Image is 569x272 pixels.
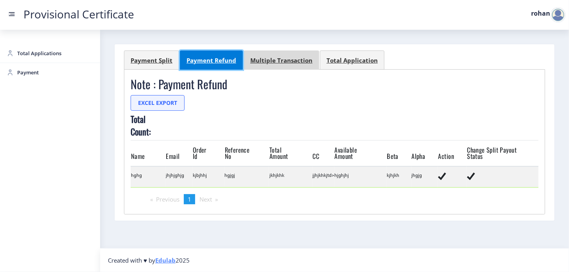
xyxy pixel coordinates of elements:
[166,166,192,187] td: jhjhjghjg
[131,56,172,64] div: Payment Split
[387,140,411,166] th: Beta
[131,113,151,138] b: Total Count:
[166,140,192,166] th: Email
[224,166,269,187] td: hgjgj
[155,256,176,264] a: Edulab
[334,140,387,166] th: Available Amount
[387,173,399,178] span: kjhjkh
[108,256,190,264] span: Created with ♥ by 2025
[192,166,224,187] td: kjbjhhj
[327,56,378,64] div: Total Application
[187,56,236,64] div: Payment Refund
[131,194,538,204] ul: Pagination
[192,140,224,166] th: Order Id
[131,166,166,187] td: hghg
[17,68,94,77] span: Payment
[269,166,312,187] td: jkhjkhk
[199,195,212,203] span: Next
[131,76,538,92] h3: Note : Payment Refund
[269,140,312,166] th: Total Amount
[188,195,191,203] span: 1
[411,173,422,178] span: jhgjg
[312,140,334,166] th: CC
[156,195,179,203] span: Previous
[531,10,550,16] label: rohan
[17,49,94,58] span: Total Applications
[312,166,334,187] td: jjhjkhkjtd>
[411,140,438,166] th: Alpha
[438,140,467,166] th: Action
[334,166,387,187] td: hjghjhj
[16,10,142,18] a: Provisional Certificate
[224,140,269,166] th: Reference No
[131,95,185,111] button: Excel Export
[131,140,166,166] th: Name
[250,56,312,64] div: Multiple Transaction
[467,140,538,166] th: Change Split Payout Status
